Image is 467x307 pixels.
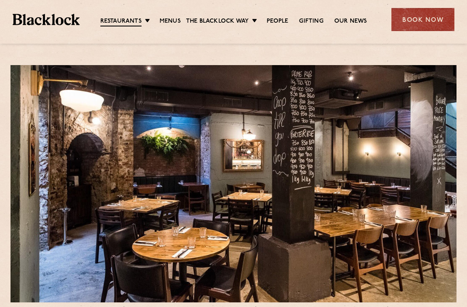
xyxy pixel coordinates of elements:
[160,17,181,26] a: Menus
[391,8,454,31] div: Book Now
[299,17,323,26] a: Gifting
[334,17,367,26] a: Our News
[13,14,80,25] img: BL_Textured_Logo-footer-cropped.svg
[267,17,288,26] a: People
[100,17,142,26] a: Restaurants
[186,17,249,26] a: The Blacklock Way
